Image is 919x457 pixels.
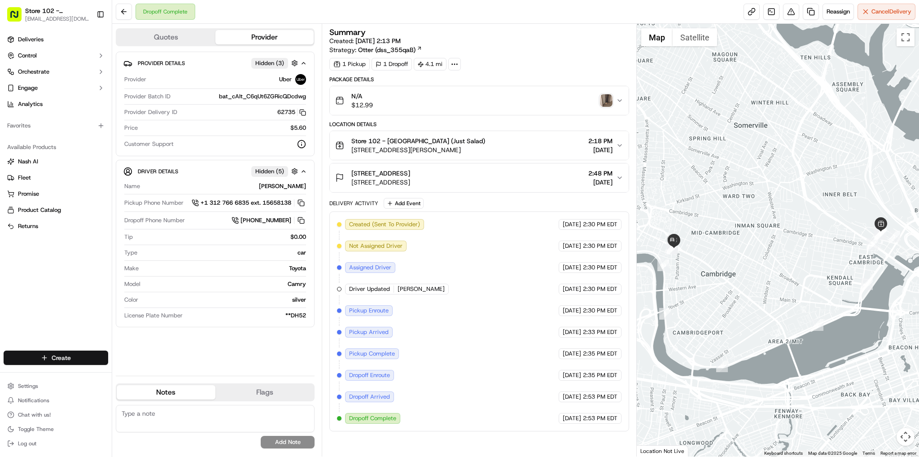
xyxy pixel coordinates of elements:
h3: Summary [329,28,366,36]
span: 2:30 PM EDT [583,242,617,250]
span: Created (Sent To Provider) [349,220,420,228]
button: 62735 [277,108,306,116]
button: Store 102 - [GEOGRAPHIC_DATA] (Just Salad)[EMAIL_ADDRESS][DOMAIN_NAME] [4,4,93,25]
span: 2:30 PM EDT [583,264,617,272]
div: 7 [812,319,823,331]
span: [DATE] [588,145,613,154]
span: Nash AI [18,158,38,166]
span: [DATE] [563,220,581,228]
button: Settings [4,380,108,392]
div: 6 [861,278,873,290]
span: 2:53 PM EDT [583,393,617,401]
span: Created: [329,36,401,45]
span: Dropoff Phone Number [124,216,185,224]
span: Make [124,264,139,272]
span: [DATE] [563,414,581,422]
span: [DATE] [563,285,581,293]
span: Chat with us! [18,411,51,418]
button: Provider [215,30,314,44]
img: photo_proof_of_delivery image [600,94,613,107]
span: Settings [18,382,38,390]
div: silver [142,296,306,304]
a: 💻API Documentation [72,127,148,143]
span: [DATE] [563,307,581,315]
button: Show satellite imagery [673,28,717,46]
span: 2:30 PM EDT [583,285,617,293]
a: Otter (dss_355qaB) [358,45,422,54]
input: Got a question? Start typing here... [23,58,162,67]
div: 4.1 mi [414,58,446,70]
span: [DATE] [588,178,613,187]
span: Dropoff Enroute [349,371,390,379]
div: 3 [874,228,885,240]
span: Toggle Theme [18,426,54,433]
span: Store 102 - [GEOGRAPHIC_DATA] (Just Salad) [351,136,485,145]
span: Log out [18,440,36,447]
span: Notifications [18,397,49,404]
div: Package Details [329,76,629,83]
span: Cancel Delivery [871,8,911,16]
div: Camry [144,280,306,288]
a: Deliveries [4,32,108,47]
img: 1736555255976-a54dd68f-1ca7-489b-9aae-adbdc363a1c4 [9,86,25,102]
span: Driver Updated [349,285,390,293]
div: Location Details [329,121,629,128]
span: License Plate Number [124,312,183,320]
span: [STREET_ADDRESS] [351,178,410,187]
a: Powered byPylon [63,152,109,159]
span: [DATE] [563,393,581,401]
button: Keyboard shortcuts [764,450,803,457]
button: Orchestrate [4,65,108,79]
a: Product Catalog [7,206,105,214]
span: Pylon [89,152,109,159]
span: Knowledge Base [18,130,69,139]
button: N/A$12.99photo_proof_of_delivery image [330,86,628,115]
span: Dropoff Complete [349,414,396,422]
span: [STREET_ADDRESS] [351,169,410,178]
div: 9 [659,308,671,320]
div: 1 [888,231,900,242]
button: Notifications [4,394,108,407]
img: uber-new-logo.jpeg [295,74,306,85]
button: Reassign [823,4,854,20]
button: Nash AI [4,154,108,169]
div: Delivery Activity [329,200,378,207]
button: Store 102 - [GEOGRAPHIC_DATA] (Just Salad) [25,6,89,15]
span: Pickup Arrived [349,328,389,336]
div: Available Products [4,140,108,154]
span: Type [124,249,137,257]
span: [DATE] [563,371,581,379]
span: Promise [18,190,39,198]
span: Hidden ( 5 ) [255,167,284,176]
span: Product Catalog [18,206,61,214]
div: car [141,249,306,257]
div: 5 [866,238,878,250]
span: Pickup Phone Number [124,199,184,207]
button: [EMAIL_ADDRESS][DOMAIN_NAME] [25,15,89,22]
div: Strategy: [329,45,422,54]
a: Terms (opens in new tab) [862,451,875,456]
span: N/A [351,92,373,101]
span: Provider Delivery ID [124,108,177,116]
span: $12.99 [351,101,373,110]
span: Otter (dss_355qaB) [358,45,416,54]
button: Returns [4,219,108,233]
p: Welcome 👋 [9,36,163,50]
span: [STREET_ADDRESS][PERSON_NAME] [351,145,485,154]
span: Name [124,182,140,190]
span: Engage [18,84,38,92]
span: Driver Details [138,168,178,175]
button: CancelDelivery [858,4,915,20]
button: Provider DetailsHidden (3) [123,56,307,70]
div: 💻 [76,131,83,138]
span: [DATE] 2:13 PM [355,37,401,45]
a: Fleet [7,174,105,182]
div: 10 [657,259,669,271]
span: 2:18 PM [588,136,613,145]
div: 📗 [9,131,16,138]
span: Control [18,52,37,60]
button: Log out [4,437,108,450]
span: [DATE] [563,328,581,336]
button: Toggle Theme [4,423,108,435]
